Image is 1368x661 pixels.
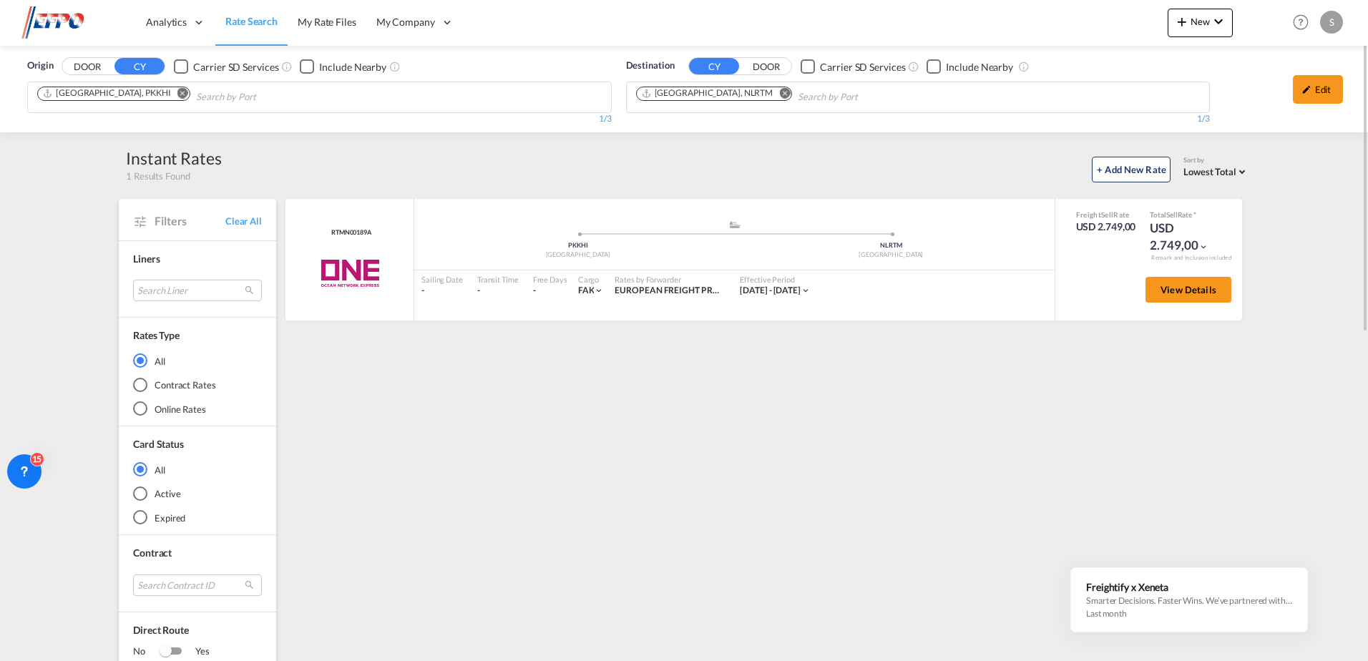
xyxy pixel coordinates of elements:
button: + Add New Rate [1092,157,1171,182]
md-icon: icon-chevron-down [1198,242,1208,252]
span: No [133,645,160,659]
span: Filters [155,213,225,229]
md-icon: Unchecked: Ignores neighbouring ports when fetching rates.Checked : Includes neighbouring ports w... [389,61,401,72]
md-checkbox: Checkbox No Ink [801,59,905,74]
span: Destination [626,59,675,73]
div: Sort by [1183,156,1249,165]
span: Contract [133,547,172,559]
div: Free Days [533,274,567,285]
md-radio-button: Active [133,486,262,501]
div: Include Nearby [319,60,386,74]
md-icon: icon-chevron-down [594,285,604,295]
span: Rate Search [225,15,278,27]
span: View Details [1161,284,1216,295]
div: S [1320,11,1343,34]
md-icon: icon-chevron-down [1210,13,1227,30]
div: EUROPEAN FREIGHT PROCUREMENT ORG [615,285,725,297]
div: Freight Rate [1076,210,1136,220]
md-radio-button: All [133,353,262,368]
button: View Details [1145,277,1231,303]
md-select: Select: Lowest Total [1183,162,1249,179]
span: 1 Results Found [126,170,190,182]
div: [GEOGRAPHIC_DATA] [735,250,1048,260]
md-icon: Unchecked: Search for CY (Container Yard) services for all selected carriers.Checked : Search for... [908,61,919,72]
div: Karachi, PKKHI [42,87,171,99]
span: New [1173,16,1227,27]
div: Help [1289,10,1320,36]
div: Rotterdam, NLRTM [641,87,773,99]
div: Instant Rates [126,147,222,170]
div: Total Rate [1150,210,1221,220]
div: Effective Period [740,274,811,285]
div: Rates Type [133,328,180,343]
md-chips-wrap: Chips container. Use arrow keys to select chips. [35,82,338,109]
img: d38966e06f5511efa686cdb0e1f57a29.png [21,6,118,39]
div: Carrier SD Services [820,60,905,74]
span: Yes [181,645,210,659]
div: - [421,285,463,297]
div: PKKHI [421,241,735,250]
span: My Company [376,15,435,29]
div: Rates by Forwarder [615,274,725,285]
span: Analytics [146,15,187,29]
md-checkbox: Checkbox No Ink [300,59,386,74]
span: [DATE] - [DATE] [740,285,801,295]
div: Carrier SD Services [193,60,278,74]
md-radio-button: Contract Rates [133,378,262,392]
button: DOOR [62,59,112,75]
input: Search by Port [798,86,934,109]
md-chips-wrap: Chips container. Use arrow keys to select chips. [634,82,940,109]
div: USD 2.749,00 [1150,220,1221,254]
div: Transit Time [477,274,519,285]
div: 1/3 [27,113,612,125]
md-icon: icon-plus 400-fg [1173,13,1191,30]
div: NLRTM [735,241,1048,250]
button: CY [114,58,165,74]
button: CY [689,58,739,74]
div: icon-pencilEdit [1293,75,1343,104]
span: Subject to Remarks [1192,210,1196,219]
input: Search by Port [196,86,332,109]
img: ONE [304,255,395,291]
span: Lowest Total [1183,166,1236,177]
span: Sell [1101,210,1113,219]
span: Liners [133,253,160,265]
div: Remark and Inclusion included [1140,254,1242,262]
div: [GEOGRAPHIC_DATA] [421,250,735,260]
div: Sailing Date [421,274,463,285]
md-icon: assets/icons/custom/ship-fill.svg [726,221,743,228]
button: Remove [770,87,791,102]
md-icon: icon-pencil [1301,84,1311,94]
md-radio-button: Online Rates [133,402,262,416]
span: Sell [1166,210,1178,219]
button: Remove [168,87,190,102]
div: Cargo [578,274,605,285]
div: - [533,285,536,297]
div: - [477,285,519,297]
md-icon: Unchecked: Ignores neighbouring ports when fetching rates.Checked : Includes neighbouring ports w... [1018,61,1030,72]
md-checkbox: Checkbox No Ink [174,59,278,74]
md-radio-button: All [133,462,262,476]
span: FAK [578,285,595,295]
md-radio-button: Expired [133,511,262,525]
div: Press delete to remove this chip. [42,87,174,99]
button: DOOR [741,59,791,75]
span: Help [1289,10,1313,34]
div: USD 2.749,00 [1076,220,1136,234]
span: My Rate Files [298,16,356,28]
span: Origin [27,59,53,73]
div: Include Nearby [946,60,1013,74]
span: Direct Route [133,623,262,645]
md-icon: icon-chevron-down [801,285,811,295]
div: Contract / Rate Agreement / Tariff / Spot Pricing Reference Number: RTMN00189A [328,228,371,238]
div: 1/3 [626,113,1211,125]
button: icon-plus 400-fgNewicon-chevron-down [1168,9,1233,37]
div: Press delete to remove this chip. [641,87,776,99]
span: RTMN00189A [328,228,371,238]
md-icon: Unchecked: Search for CY (Container Yard) services for all selected carriers.Checked : Search for... [281,61,293,72]
span: EUROPEAN FREIGHT PROCUREMENT ORG [615,285,786,295]
span: Clear All [225,215,262,227]
div: 01 Aug 2025 - 15 Aug 2025 [740,285,801,297]
md-checkbox: Checkbox No Ink [927,59,1013,74]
